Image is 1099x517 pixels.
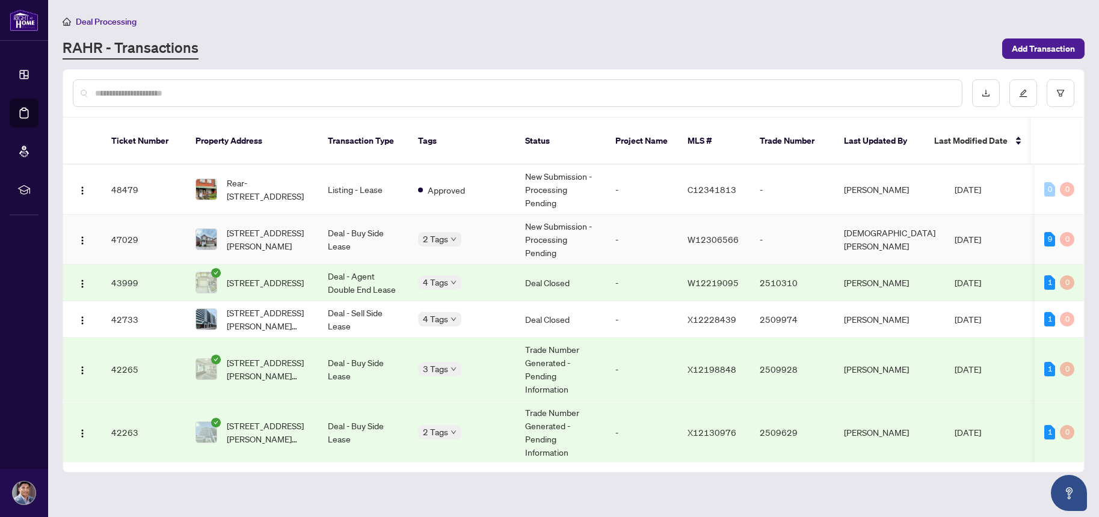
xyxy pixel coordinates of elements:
button: Logo [73,180,92,199]
img: Logo [78,279,87,289]
img: Logo [78,429,87,438]
div: 1 [1044,425,1055,439]
button: filter [1047,79,1074,107]
span: check-circle [211,355,221,364]
td: Deal - Agent Double End Lease [318,265,408,301]
td: 42265 [102,338,186,401]
td: 48479 [102,165,186,215]
th: Project Name [606,118,678,165]
span: W12306566 [688,234,739,245]
img: Logo [78,186,87,195]
div: 1 [1044,275,1055,290]
span: [STREET_ADDRESS][PERSON_NAME][PERSON_NAME] [227,306,309,332]
span: [STREET_ADDRESS][PERSON_NAME][PERSON_NAME] [227,419,309,445]
td: 2509629 [750,401,834,464]
td: - [606,165,678,215]
td: New Submission - Processing Pending [516,215,606,265]
span: down [451,280,457,286]
span: Add Transaction [1012,39,1075,58]
td: - [606,338,678,401]
img: Logo [78,366,87,375]
th: Last Updated By [834,118,925,165]
a: RAHR - Transactions [63,38,199,60]
span: [DATE] [955,427,981,438]
th: Transaction Type [318,118,408,165]
td: 2509974 [750,301,834,338]
td: Deal - Sell Side Lease [318,301,408,338]
span: 3 Tags [423,362,448,376]
div: 1 [1044,312,1055,326]
span: 2 Tags [423,425,448,439]
button: Logo [73,310,92,329]
span: 2 Tags [423,232,448,246]
td: 47029 [102,215,186,265]
td: Trade Number Generated - Pending Information [516,338,606,401]
td: 2510310 [750,265,834,301]
td: [PERSON_NAME] [834,401,945,464]
button: edit [1009,79,1037,107]
td: New Submission - Processing Pending [516,165,606,215]
div: 9 [1044,232,1055,246]
th: Property Address [186,118,318,165]
span: [DATE] [955,277,981,288]
span: [DATE] [955,364,981,375]
span: edit [1019,89,1027,97]
button: Open asap [1051,475,1087,511]
span: home [63,17,71,26]
td: [PERSON_NAME] [834,301,945,338]
td: Deal Closed [516,265,606,301]
img: thumbnail-img [196,229,217,249]
td: [PERSON_NAME] [834,338,945,401]
span: [DATE] [955,314,981,325]
img: Logo [78,236,87,245]
img: thumbnail-img [196,422,217,442]
span: C12341813 [688,184,736,195]
span: 4 Tags [423,275,448,289]
td: Deal Closed [516,301,606,338]
td: [PERSON_NAME] [834,165,945,215]
span: [DATE] [955,234,981,245]
span: Deal Processing [76,16,137,27]
td: 2509928 [750,338,834,401]
th: Tags [408,118,516,165]
div: 0 [1044,182,1055,197]
span: down [451,429,457,435]
td: Deal - Buy Side Lease [318,401,408,464]
div: 0 [1060,232,1074,246]
td: Deal - Buy Side Lease [318,338,408,401]
button: Add Transaction [1002,38,1085,59]
th: Last Modified Date [925,118,1033,165]
button: Logo [73,230,92,249]
img: thumbnail-img [196,309,217,329]
td: - [606,301,678,338]
button: download [972,79,1000,107]
div: 0 [1060,182,1074,197]
span: down [451,366,457,372]
td: Listing - Lease [318,165,408,215]
span: [STREET_ADDRESS][PERSON_NAME] [227,226,309,252]
span: X12198848 [688,364,736,375]
td: 42733 [102,301,186,338]
span: [DATE] [955,184,981,195]
th: Status [516,118,606,165]
td: - [606,215,678,265]
span: down [451,316,457,322]
th: Trade Number [750,118,834,165]
span: Last Modified Date [934,134,1008,147]
button: Logo [73,273,92,292]
td: 43999 [102,265,186,301]
td: - [606,265,678,301]
span: [STREET_ADDRESS] [227,276,304,289]
img: thumbnail-img [196,359,217,379]
div: 0 [1060,425,1074,439]
th: MLS # [678,118,750,165]
td: Trade Number Generated - Pending Information [516,401,606,464]
td: Deal - Buy Side Lease [318,215,408,265]
img: thumbnail-img [196,179,217,200]
td: - [750,165,834,215]
span: 4 Tags [423,312,448,326]
div: 0 [1060,312,1074,326]
div: 1 [1044,362,1055,376]
img: Logo [78,316,87,325]
img: Profile Icon [13,482,35,504]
